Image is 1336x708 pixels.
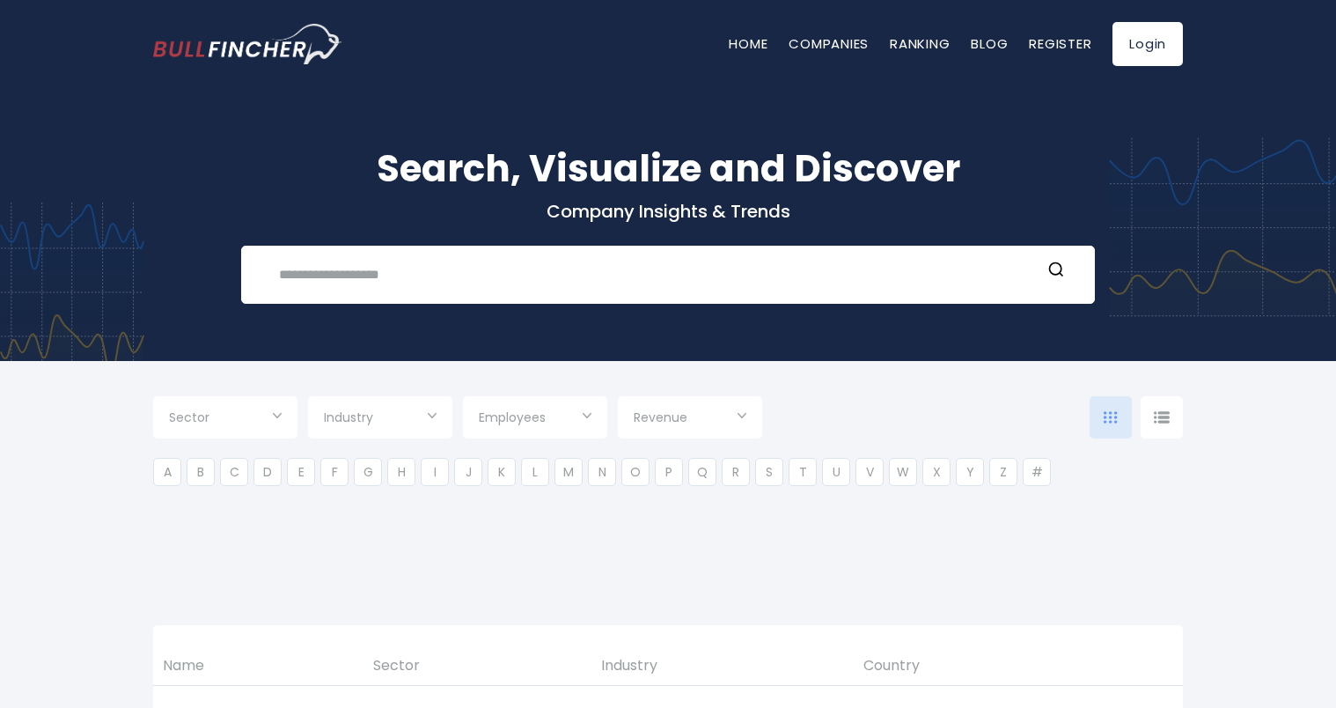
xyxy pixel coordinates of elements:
[324,409,373,425] span: Industry
[488,458,516,486] li: K
[1104,411,1118,424] img: icon-comp-grid.svg
[169,409,209,425] span: Sector
[729,34,767,53] a: Home
[387,458,415,486] li: H
[187,458,215,486] li: B
[554,458,583,486] li: M
[634,403,746,435] input: Selection
[153,458,181,486] li: A
[521,458,549,486] li: L
[153,647,363,685] th: Name
[655,458,683,486] li: P
[688,458,716,486] li: Q
[287,458,315,486] li: E
[153,141,1183,196] h1: Search, Visualize and Discover
[822,458,850,486] li: U
[479,409,546,425] span: Employees
[956,458,984,486] li: Y
[922,458,951,486] li: X
[354,458,382,486] li: G
[1154,411,1170,424] img: icon-comp-list-view.svg
[220,458,248,486] li: C
[854,647,1116,685] th: Country
[722,458,750,486] li: R
[253,458,282,486] li: D
[1023,458,1051,486] li: #
[855,458,884,486] li: V
[971,34,1008,53] a: Blog
[591,647,854,685] th: Industry
[1045,261,1068,284] button: Search
[889,458,917,486] li: W
[588,458,616,486] li: N
[755,458,783,486] li: S
[153,24,342,64] img: bullfincher logo
[363,647,592,685] th: Sector
[621,458,650,486] li: O
[634,409,687,425] span: Revenue
[1029,34,1091,53] a: Register
[153,24,342,64] a: Go to homepage
[454,458,482,486] li: J
[479,403,591,435] input: Selection
[421,458,449,486] li: I
[320,458,349,486] li: F
[890,34,950,53] a: Ranking
[153,200,1183,223] p: Company Insights & Trends
[789,34,869,53] a: Companies
[989,458,1017,486] li: Z
[1112,22,1183,66] a: Login
[169,403,282,435] input: Selection
[789,458,817,486] li: T
[324,403,437,435] input: Selection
